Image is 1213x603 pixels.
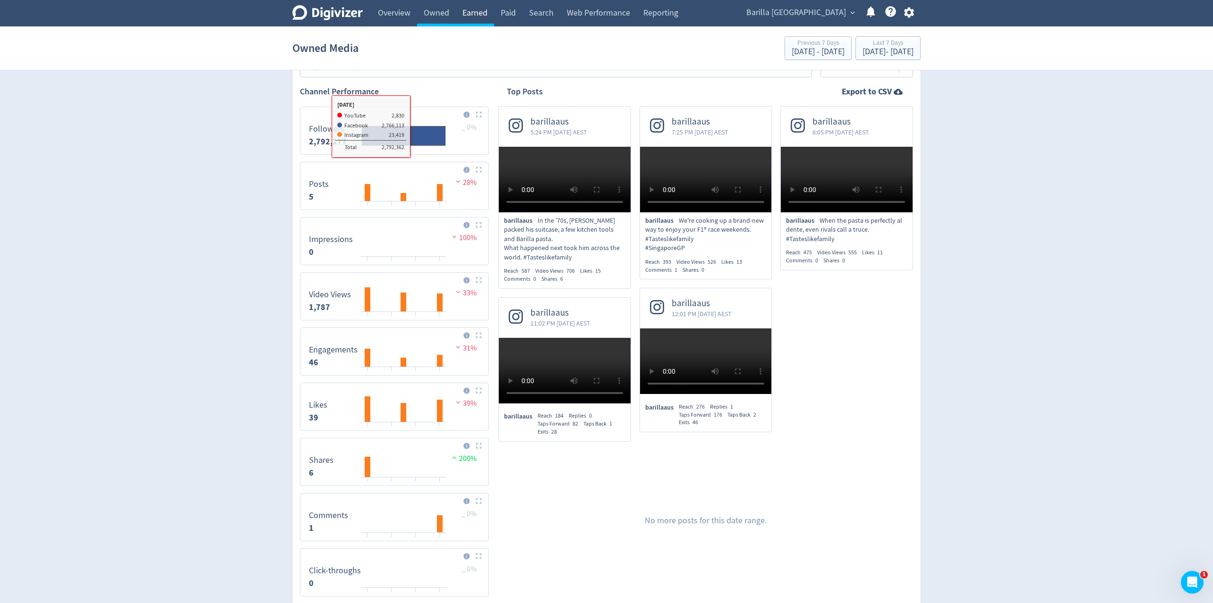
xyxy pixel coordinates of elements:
strong: 0 [309,578,314,589]
dt: Impressions [309,234,353,245]
div: Comments [645,266,683,274]
div: Comments [786,257,823,265]
span: 6:05 PM [DATE] AEST [812,127,869,137]
span: 1 [609,420,612,427]
div: Previous 7 Days [792,40,845,48]
text: 28/09 [410,481,421,487]
img: Placeholder [476,553,482,559]
dt: Posts [309,179,329,190]
strong: Export to CSV [842,86,892,98]
div: Reach [786,249,817,257]
a: barillaaus7:25 PM [DATE] AESTbarillaausWe're cooking up a brand-new way to enjoy your F1® race we... [640,107,772,274]
span: 6 [560,275,563,283]
dt: Likes [309,400,327,410]
span: 82 [572,420,578,427]
span: 28% [453,178,477,187]
div: [DATE] - [DATE] [792,48,845,56]
span: 526 [708,258,716,266]
img: negative-performance.svg [453,178,463,185]
span: 0 [701,266,704,274]
iframe: Intercom live chat [1181,571,1204,594]
div: Reach [645,258,676,266]
dt: Video Views [309,289,351,300]
text: 24/09 [362,260,373,267]
span: 184 [555,412,564,419]
svg: Video Views 0 [304,276,484,316]
img: Placeholder [476,443,482,449]
text: 26/09 [386,481,397,487]
span: expand_more [848,8,857,17]
dt: Click-throughs [309,565,361,576]
svg: Engagements 0 [304,332,484,371]
img: Placeholder [476,111,482,117]
span: 11:02 PM [DATE] AEST [530,318,590,328]
h2: Top Posts [507,86,543,98]
strong: 5 [309,191,314,202]
span: 176 [714,411,722,419]
text: 28/09 [410,426,421,432]
div: Replies [569,412,597,420]
text: 26/09 [386,536,397,543]
svg: Comments 0 [304,497,484,537]
text: 28/09 [410,536,421,543]
text: 30/09 [434,315,445,322]
span: barillaaus [530,308,590,318]
div: Video Views [535,267,580,275]
p: We're cooking up a brand-new way to enjoy your F1® race weekends. #Tasteslikefamily #SingaporeGP [645,216,767,253]
dt: Comments [309,510,348,521]
div: Reach [538,412,569,420]
strong: 1 [309,522,314,534]
div: Exits [679,419,703,427]
div: Taps Forward [538,420,583,428]
span: barillaaus [672,298,732,309]
strong: 46 [309,357,318,368]
a: barillaaus5:24 PM [DATE] AESTbarillaausIn the ’70s, [PERSON_NAME] packed his suitcase, a few kitc... [499,107,631,283]
span: 39% [453,399,477,408]
h2: Channel Performance [300,86,489,98]
span: 0 [815,257,818,264]
span: 555 [848,249,857,256]
text: 24/09 [362,481,373,487]
dt: Shares [309,455,333,466]
text: 28/09 [410,315,421,322]
text: 30/09 [434,205,445,211]
text: 24/09 [362,205,373,211]
dt: Followers [309,124,347,134]
div: Likes [862,249,888,257]
span: _ 0% [461,564,477,574]
a: barillaaus11:02 PM [DATE] AESTbarillaausReach184Replies0Taps Forward82Taps Back1Exits28 [499,298,631,436]
span: 11 [877,249,883,256]
div: Shares [823,257,850,265]
text: 26/09 [386,205,397,211]
text: 26/09 [386,260,397,267]
svg: Posts 0 [304,166,484,206]
span: 33% [453,288,477,298]
img: Placeholder [476,167,482,173]
span: 1 [1200,571,1208,578]
span: barillaaus [672,117,728,127]
text: 30/09 [434,481,445,487]
div: Taps Forward [679,411,727,419]
span: 100% [450,233,477,243]
span: barillaaus [645,403,679,412]
span: 2 [753,411,756,419]
div: [DATE] - [DATE] [863,48,914,56]
img: negative-performance.svg [450,233,459,240]
svg: Likes 0 [304,387,484,427]
span: 5:24 PM [DATE] AEST [530,127,587,137]
svg: Followers 2,840 [304,111,484,151]
span: barillaaus [530,117,587,127]
button: Previous 7 Days[DATE] - [DATE] [785,36,852,60]
strong: 39 [309,412,318,423]
strong: 1,787 [309,301,330,313]
p: When the pasta is perfectly al dente, even rivals call a truce. #Tasteslikefamily [786,216,907,244]
div: Replies [710,403,738,411]
text: 28/09 [410,591,421,598]
button: Barilla [GEOGRAPHIC_DATA] [743,5,857,20]
svg: Impressions 0 [304,221,484,261]
text: 28/09 [410,205,421,211]
text: 26/09 [386,591,397,598]
span: 12:01 PM [DATE] AEST [672,309,732,318]
span: 28 [551,428,557,435]
text: 24/09 [362,426,373,432]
